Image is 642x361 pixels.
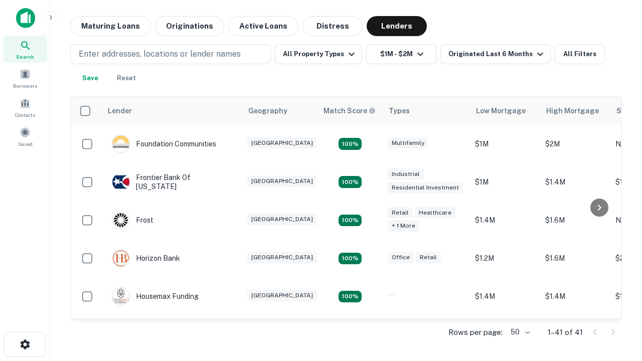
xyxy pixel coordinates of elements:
[324,105,374,116] h6: Match Score
[540,315,610,353] td: $1.6M
[317,97,383,125] th: Capitalize uses an advanced AI algorithm to match your search with the best lender. The match sco...
[339,291,362,303] div: Matching Properties: 4, hasApolloMatch: undefined
[592,249,642,297] iframe: Chat Widget
[110,68,142,88] button: Reset
[339,215,362,227] div: Matching Properties: 4, hasApolloMatch: undefined
[470,97,540,125] th: Low Mortgage
[18,140,33,148] span: Saved
[540,201,610,239] td: $1.6M
[546,105,599,117] div: High Mortgage
[448,48,546,60] div: Originated Last 6 Months
[448,326,503,338] p: Rows per page:
[247,137,317,149] div: [GEOGRAPHIC_DATA]
[112,250,129,267] img: picture
[70,16,151,36] button: Maturing Loans
[476,105,526,117] div: Low Mortgage
[3,36,47,63] a: Search
[388,168,424,180] div: Industrial
[548,326,583,338] p: 1–41 of 41
[339,176,362,188] div: Matching Properties: 4, hasApolloMatch: undefined
[247,175,317,187] div: [GEOGRAPHIC_DATA]
[540,163,610,201] td: $1.4M
[388,137,428,149] div: Multifamily
[112,288,129,305] img: picture
[242,97,317,125] th: Geography
[13,82,37,90] span: Borrowers
[470,125,540,163] td: $1M
[74,68,106,88] button: Save your search to get updates of matches that match your search criteria.
[302,16,363,36] button: Distress
[15,111,35,119] span: Contacts
[247,214,317,225] div: [GEOGRAPHIC_DATA]
[275,44,362,64] button: All Property Types
[470,315,540,353] td: $1.4M
[388,220,419,232] div: + 1 more
[540,277,610,315] td: $1.4M
[79,48,241,60] p: Enter addresses, locations or lender names
[339,138,362,150] div: Matching Properties: 4, hasApolloMatch: undefined
[3,65,47,92] a: Borrowers
[3,94,47,121] a: Contacts
[112,135,216,153] div: Foundation Communities
[112,173,232,191] div: Frontier Bank Of [US_STATE]
[388,207,413,219] div: Retail
[112,287,199,305] div: Housemax Funding
[416,252,441,263] div: Retail
[470,239,540,277] td: $1.2M
[383,97,470,125] th: Types
[112,212,129,229] img: picture
[3,123,47,150] a: Saved
[555,44,605,64] button: All Filters
[112,135,129,152] img: picture
[367,16,427,36] button: Lenders
[324,105,376,116] div: Capitalize uses an advanced AI algorithm to match your search with the best lender. The match sco...
[16,8,35,28] img: capitalize-icon.png
[339,253,362,265] div: Matching Properties: 4, hasApolloMatch: undefined
[112,211,153,229] div: Frost
[102,97,242,125] th: Lender
[389,105,410,117] div: Types
[108,105,132,117] div: Lender
[228,16,298,36] button: Active Loans
[440,44,551,64] button: Originated Last 6 Months
[540,239,610,277] td: $1.6M
[247,290,317,301] div: [GEOGRAPHIC_DATA]
[366,44,436,64] button: $1M - $2M
[388,182,463,194] div: Residential Investment
[507,325,532,339] div: 50
[112,173,129,191] img: picture
[540,125,610,163] td: $2M
[415,207,455,219] div: Healthcare
[112,249,180,267] div: Horizon Bank
[470,201,540,239] td: $1.4M
[248,105,287,117] div: Geography
[540,97,610,125] th: High Mortgage
[247,252,317,263] div: [GEOGRAPHIC_DATA]
[70,44,271,64] button: Enter addresses, locations or lender names
[16,53,34,61] span: Search
[155,16,224,36] button: Originations
[388,252,414,263] div: Office
[470,277,540,315] td: $1.4M
[470,163,540,201] td: $1M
